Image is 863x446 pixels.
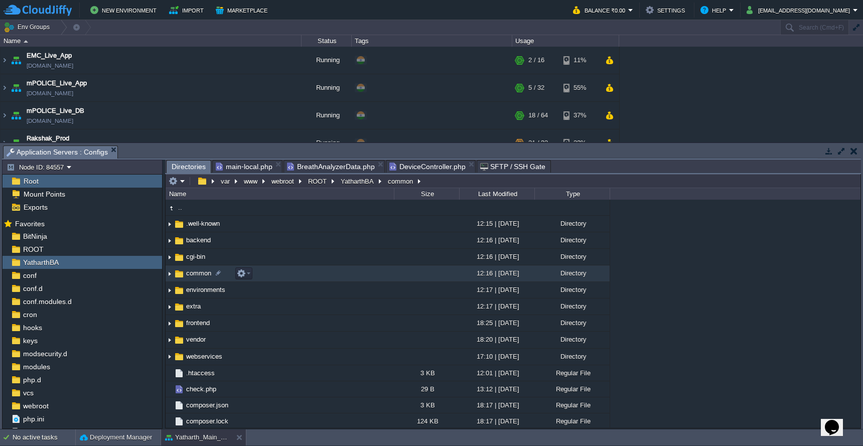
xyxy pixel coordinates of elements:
[185,385,218,393] a: check.php
[174,252,185,263] img: AMDAwAAAACH5BAEAAAAALAAAAAABAAEAAAICRAEAOw==
[21,310,39,319] a: cron
[166,365,174,381] img: AMDAwAAAACH5BAEAAAAALAAAAAABAAEAAAICRAEAOw==
[21,271,38,280] a: conf
[21,284,44,293] a: conf.d
[21,375,43,384] a: php.d
[13,220,46,228] a: Favorites
[21,245,45,254] a: ROOT
[747,4,853,16] button: [EMAIL_ADDRESS][DOMAIN_NAME]
[534,232,610,248] div: Directory
[1,129,9,157] img: AMDAwAAAACH5BAEAAAAALAAAAAABAAEAAAICRAEAOw==
[27,106,84,116] span: mPOLICE_Live_DB
[459,397,534,413] div: 18:17 | [DATE]
[21,427,67,436] a: redeploy.conf
[352,35,512,47] div: Tags
[174,384,185,395] img: AMDAwAAAACH5BAEAAAAALAAAAAABAAEAAAICRAEAOw==
[21,258,60,267] a: YatharthBA
[166,349,174,365] img: AMDAwAAAACH5BAEAAAAALAAAAAABAAEAAAICRAEAOw==
[459,299,534,314] div: 12:17 | [DATE]
[9,74,23,101] img: AMDAwAAAACH5BAEAAAAALAAAAAABAAEAAAICRAEAOw==
[563,74,596,101] div: 55%
[4,4,72,17] img: CloudJiffy
[22,177,40,186] a: Root
[22,203,49,212] a: Exports
[185,401,230,409] a: composer.json
[534,349,610,364] div: Directory
[166,174,860,188] input: Click to enter the path
[166,381,174,397] img: AMDAwAAAACH5BAEAAAAALAAAAAABAAEAAAICRAEAOw==
[166,249,174,265] img: AMDAwAAAACH5BAEAAAAALAAAAAABAAEAAAICRAEAOw==
[389,161,466,173] span: DeviceController.php
[172,161,206,173] span: Directories
[1,35,301,47] div: Name
[1,47,9,74] img: AMDAwAAAACH5BAEAAAAALAAAAAABAAEAAAICRAEAOw==
[27,51,72,61] span: EMC_Live_App
[459,413,534,429] div: 18:17 | [DATE]
[165,432,228,442] button: Yatharth_Main_NMC
[174,302,185,313] img: AMDAwAAAACH5BAEAAAAALAAAAAABAAEAAAICRAEAOw==
[166,413,174,429] img: AMDAwAAAACH5BAEAAAAALAAAAAABAAEAAAICRAEAOw==
[21,323,44,332] a: hooks
[21,232,49,241] a: BitNinja
[459,232,534,248] div: 12:16 | [DATE]
[177,203,184,212] a: ..
[90,4,160,16] button: New Environment
[166,233,174,248] img: AMDAwAAAACH5BAEAAAAALAAAAAABAAEAAAICRAEAOw==
[21,414,46,423] span: php.ini
[534,397,610,413] div: Regular File
[21,349,69,358] a: modsecurity.d
[563,129,596,157] div: 23%
[386,177,415,186] button: common
[21,362,52,371] a: modules
[174,400,185,411] img: AMDAwAAAACH5BAEAAAAALAAAAAABAAEAAAICRAEAOw==
[27,78,87,88] span: mPOLICE_Live_App
[563,102,596,129] div: 37%
[174,351,185,362] img: AMDAwAAAACH5BAEAAAAALAAAAAABAAEAAAICRAEAOw==
[7,146,108,159] span: Application Servers : Configs
[185,252,207,261] a: cgi-bin
[185,302,202,311] a: extra
[7,163,67,172] button: Node ID: 84557
[27,88,73,98] a: [DOMAIN_NAME]
[242,177,260,186] button: www
[339,177,376,186] button: YatharthBA
[534,381,610,397] div: Regular File
[216,161,272,173] span: main-local.php
[185,417,230,425] a: composer.lock
[302,35,351,47] div: Status
[21,336,39,345] span: keys
[166,333,174,348] img: AMDAwAAAACH5BAEAAAAALAAAAAABAAEAAAICRAEAOw==
[394,397,459,413] div: 3 KB
[185,269,213,277] span: common
[27,133,69,143] a: Rakshak_Prod
[166,397,174,413] img: AMDAwAAAACH5BAEAAAAALAAAAAABAAEAAAICRAEAOw==
[166,316,174,331] img: AMDAwAAAACH5BAEAAAAALAAAAAABAAEAAAICRAEAOw==
[219,177,232,186] button: var
[513,35,619,47] div: Usage
[394,413,459,429] div: 124 KB
[21,401,50,410] a: webroot
[174,335,185,346] img: AMDAwAAAACH5BAEAAAAALAAAAAABAAEAAAICRAEAOw==
[166,203,177,214] img: AMDAwAAAACH5BAEAAAAALAAAAAABAAEAAAICRAEAOw==
[216,4,270,16] button: Marketplace
[21,297,73,306] a: conf.modules.d
[185,285,227,294] a: environments
[185,335,207,344] span: vendor
[185,319,211,327] a: frontend
[534,365,610,381] div: Regular File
